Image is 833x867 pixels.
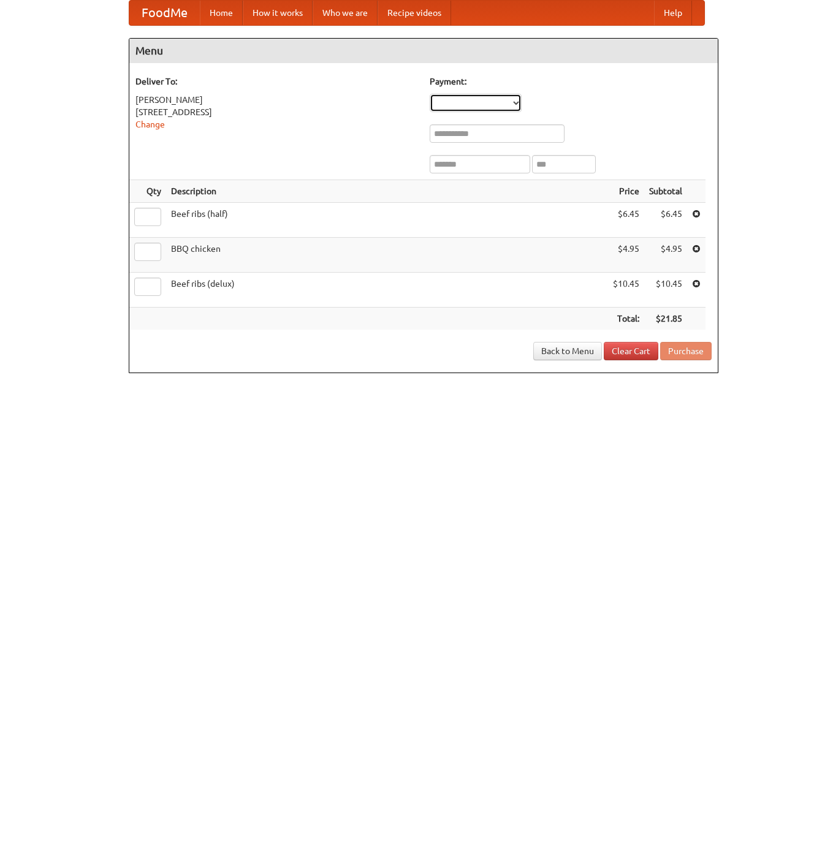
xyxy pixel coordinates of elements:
th: Price [608,180,644,203]
a: Recipe videos [378,1,451,25]
button: Purchase [660,342,712,360]
div: [PERSON_NAME] [135,94,417,106]
td: $10.45 [608,273,644,308]
div: [STREET_ADDRESS] [135,106,417,118]
td: $6.45 [644,203,687,238]
h5: Payment: [430,75,712,88]
td: $4.95 [608,238,644,273]
th: Qty [129,180,166,203]
th: Total: [608,308,644,330]
td: Beef ribs (delux) [166,273,608,308]
td: $4.95 [644,238,687,273]
a: Who we are [313,1,378,25]
td: BBQ chicken [166,238,608,273]
h5: Deliver To: [135,75,417,88]
a: Help [654,1,692,25]
a: How it works [243,1,313,25]
td: Beef ribs (half) [166,203,608,238]
a: Change [135,119,165,129]
th: $21.85 [644,308,687,330]
td: $6.45 [608,203,644,238]
th: Description [166,180,608,203]
h4: Menu [129,39,718,63]
a: Back to Menu [533,342,602,360]
a: FoodMe [129,1,200,25]
a: Home [200,1,243,25]
td: $10.45 [644,273,687,308]
th: Subtotal [644,180,687,203]
a: Clear Cart [604,342,658,360]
